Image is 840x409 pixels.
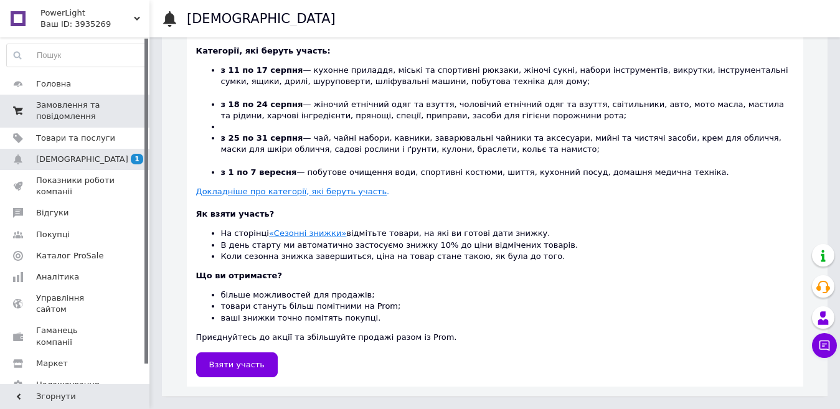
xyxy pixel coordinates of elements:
li: товари стануть більш помітними на Prom; [221,301,794,312]
b: Що ви отримаєте? [196,271,282,280]
li: — жіночий етнічний одяг та взуття, чоловічий етнічний одяг та взуття, світильники, авто, мото мас... [221,99,794,121]
span: Відгуки [36,207,68,219]
span: Аналітика [36,271,79,283]
button: Чат з покупцем [812,333,837,358]
span: PowerLight [40,7,134,19]
li: На сторінці відмітьте товари, на які ви готові дати знижку. [221,228,794,239]
div: Приєднуйтесь до акції та збільшуйте продажі разом із Prom. [196,270,794,343]
span: Маркет [36,358,68,369]
span: 1 [131,154,143,164]
a: Взяти участь [196,352,278,377]
b: з 18 по 24 серпня [221,100,303,109]
span: Налаштування [36,379,100,390]
span: Покупці [36,229,70,240]
span: Гаманець компанії [36,325,115,347]
a: «Сезонні знижки» [269,228,346,238]
li: — кухонне приладдя, міські та спортивні рюкзаки, жіночі сукні, набори інструментів, викрутки, інс... [221,65,794,99]
li: В день старту ми автоматично застосуємо знижку 10% до ціни відмічених товарів. [221,240,794,251]
li: більше можливостей для продажів; [221,289,794,301]
b: Категорії, які беруть участь: [196,46,331,55]
b: з 11 по 17 серпня [221,65,303,75]
b: з 1 по 7 вересня [221,167,297,177]
b: Як взяти участь? [196,209,275,219]
span: Замовлення та повідомлення [36,100,115,122]
li: Коли сезонна знижка завершиться, ціна на товар стане такою, як була до того. [221,251,794,262]
span: [DEMOGRAPHIC_DATA] [36,154,128,165]
li: — побутове очищення води, спортивні костюми, шиття, кухонний посуд, домашня медична техніка. [221,167,794,178]
span: Каталог ProSale [36,250,103,261]
div: Ваш ID: 3935269 [40,19,149,30]
span: Взяти участь [209,360,265,369]
span: Товари та послуги [36,133,115,144]
u: Докладніше про категорії, які беруть участь [196,187,387,196]
b: з 25 по 31 серпня [221,133,303,143]
li: — чай, чайні набори, кавники, заварювальні чайники та аксесуари, мийні та чистячі засоби, крем дл... [221,133,794,167]
li: ваші знижки точно помітять покупці. [221,313,794,324]
span: Головна [36,78,71,90]
a: Докладніше про категорії, які беруть участь. [196,187,390,196]
span: Показники роботи компанії [36,175,115,197]
input: Пошук [7,44,146,67]
h1: [DEMOGRAPHIC_DATA] [187,11,336,26]
span: Управління сайтом [36,293,115,315]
